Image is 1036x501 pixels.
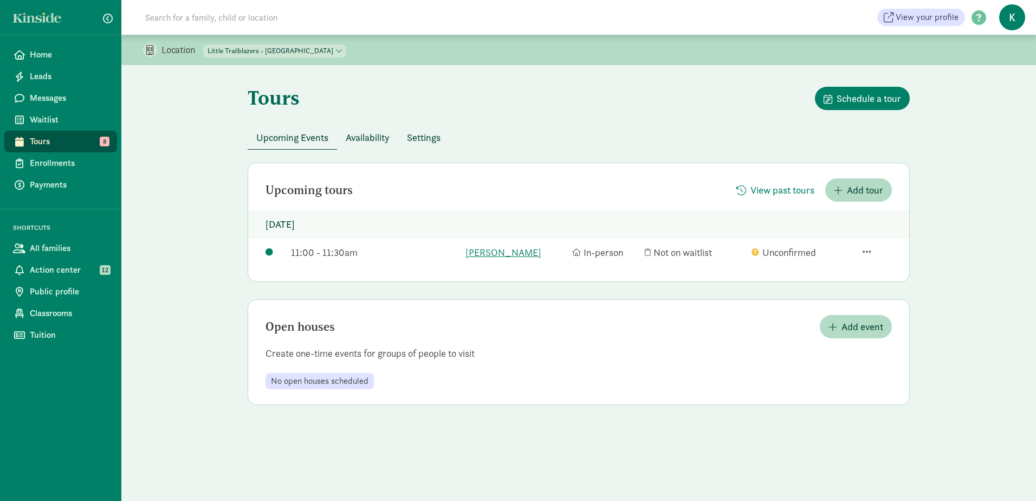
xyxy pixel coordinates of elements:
[248,126,337,149] button: Upcoming Events
[266,184,353,197] h2: Upcoming tours
[728,178,823,202] button: View past tours
[398,126,449,149] button: Settings
[4,237,117,259] a: All families
[248,210,909,239] p: [DATE]
[30,307,108,320] span: Classrooms
[100,137,109,146] span: 8
[266,320,335,333] h2: Open houses
[337,126,398,149] button: Availability
[4,259,117,281] a: Action center 12
[465,245,567,260] a: [PERSON_NAME]
[407,130,441,145] span: Settings
[815,87,910,110] button: Schedule a tour
[572,245,640,260] div: In-person
[877,9,965,26] a: View your profile
[100,265,111,275] span: 12
[30,264,108,277] span: Action center
[139,7,443,28] input: Search for a family, child or location
[982,449,1036,501] iframe: Chat Widget
[4,44,117,66] a: Home
[750,183,814,197] span: View past tours
[645,245,746,260] div: Not on waitlist
[4,87,117,109] a: Messages
[271,376,368,386] span: No open houses scheduled
[847,183,883,197] span: Add tour
[4,109,117,131] a: Waitlist
[30,113,108,126] span: Waitlist
[999,4,1025,30] span: K
[4,174,117,196] a: Payments
[161,43,203,56] p: Location
[4,152,117,174] a: Enrollments
[30,70,108,83] span: Leads
[841,319,883,334] span: Add event
[291,245,459,260] div: 11:00 - 11:30am
[4,66,117,87] a: Leads
[820,315,892,338] button: Add event
[248,87,300,108] h1: Tours
[4,324,117,346] a: Tuition
[30,92,108,105] span: Messages
[30,178,108,191] span: Payments
[896,11,959,24] span: View your profile
[4,131,117,152] a: Tours 8
[837,91,901,106] span: Schedule a tour
[30,135,108,148] span: Tours
[30,285,108,298] span: Public profile
[752,245,853,260] div: Unconfirmed
[30,157,108,170] span: Enrollments
[346,130,390,145] span: Availability
[4,303,117,324] a: Classrooms
[4,281,117,303] a: Public profile
[825,178,892,202] button: Add tour
[256,130,328,145] span: Upcoming Events
[728,184,823,197] a: View past tours
[248,347,909,360] p: Create one-time events for groups of people to visit
[30,48,108,61] span: Home
[30,242,108,255] span: All families
[30,329,108,342] span: Tuition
